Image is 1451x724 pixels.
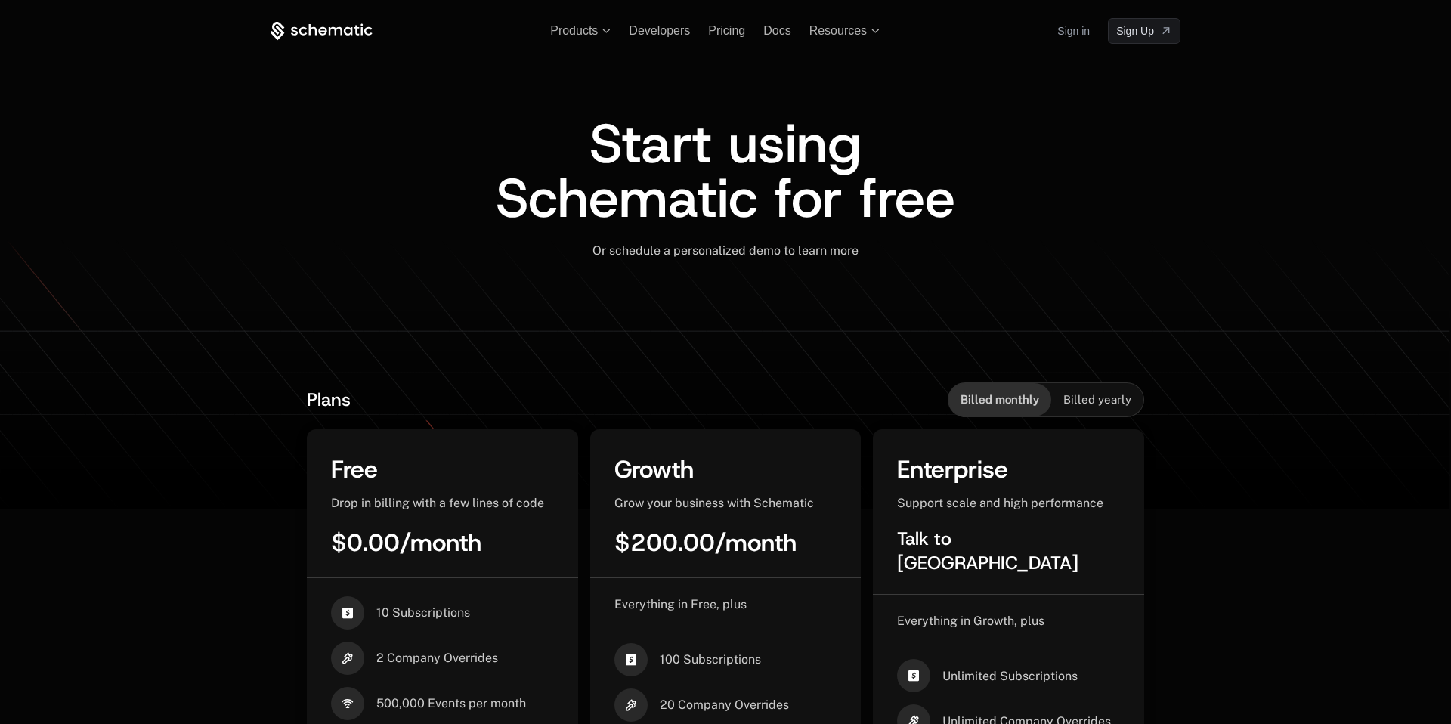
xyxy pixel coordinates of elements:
[614,643,648,676] i: cashapp
[614,527,715,558] span: $200.00
[942,668,1078,685] span: Unlimited Subscriptions
[614,453,694,485] span: Growth
[660,651,761,668] span: 100 Subscriptions
[1108,18,1180,44] a: [object Object]
[715,527,797,558] span: / month
[331,527,400,558] span: $0.00
[614,597,747,611] span: Everything in Free, plus
[331,596,364,630] i: cashapp
[331,687,364,720] i: signal
[376,605,470,621] span: 10 Subscriptions
[496,107,955,234] span: Start using Schematic for free
[376,650,498,667] span: 2 Company Overrides
[961,392,1039,407] span: Billed monthly
[629,24,690,37] a: Developers
[400,527,481,558] span: / month
[708,24,745,37] a: Pricing
[331,642,364,675] i: hammer
[307,388,351,412] span: Plans
[331,453,378,485] span: Free
[897,614,1044,628] span: Everything in Growth, plus
[660,697,789,713] span: 20 Company Overrides
[897,453,1008,485] span: Enterprise
[376,695,526,712] span: 500,000 Events per month
[763,24,790,37] a: Docs
[897,496,1103,510] span: Support scale and high performance
[1116,23,1154,39] span: Sign Up
[897,659,930,692] i: cashapp
[592,243,859,258] span: Or schedule a personalized demo to learn more
[897,527,1078,575] span: Talk to [GEOGRAPHIC_DATA]
[614,496,814,510] span: Grow your business with Schematic
[614,688,648,722] i: hammer
[331,496,544,510] span: Drop in billing with a few lines of code
[1057,19,1090,43] a: Sign in
[809,24,867,38] span: Resources
[550,24,598,38] span: Products
[1063,392,1131,407] span: Billed yearly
